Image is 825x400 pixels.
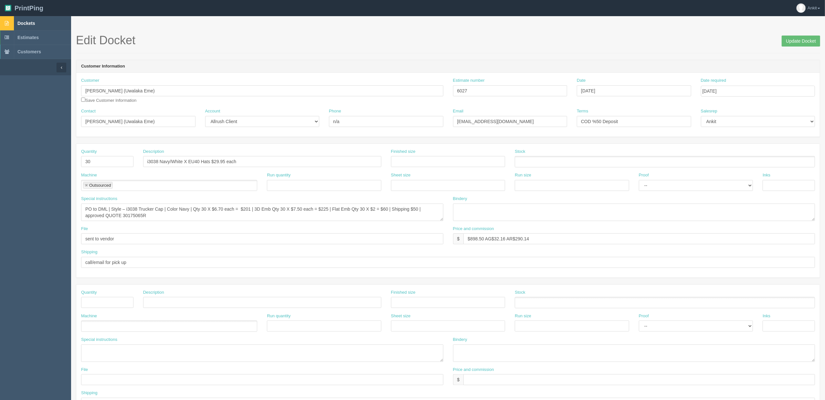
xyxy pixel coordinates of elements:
[81,367,88,373] label: File
[267,172,291,178] label: Run quantity
[453,367,494,373] label: Price and commission
[763,172,770,178] label: Inks
[143,149,164,155] label: Description
[81,85,443,96] input: Enter customer name
[577,78,586,84] label: Date
[453,196,467,202] label: Bindery
[577,108,588,114] label: Terms
[329,108,341,114] label: Phone
[782,36,820,47] input: Update Docket
[701,108,717,114] label: Salesrep
[701,78,726,84] label: Date required
[76,60,820,73] header: Customer Information
[81,204,443,221] textarea: PO to DML | Style – i3038 Trucker Cap | Color Navy | Qty 30 X $6.70 each = $201 | 3D Emb Qty 30 X...
[89,183,111,187] div: Outsourced
[81,196,117,202] label: Special instructions
[81,226,88,232] label: File
[5,5,11,11] img: logo-3e63b451c926e2ac314895c53de4908e5d424f24456219fb08d385ab2e579770.png
[81,249,98,255] label: Shipping
[391,149,416,155] label: Finished size
[267,313,291,319] label: Run quantity
[453,337,467,343] label: Bindery
[453,226,494,232] label: Price and commission
[453,108,464,114] label: Email
[143,289,164,296] label: Description
[81,108,96,114] label: Contact
[81,313,97,319] label: Machine
[81,337,117,343] label: Special instructions
[391,289,416,296] label: Finished size
[453,78,485,84] label: Estimate number
[391,313,411,319] label: Sheet size
[797,4,806,13] img: avatar_default-7531ab5dedf162e01f1e0bb0964e6a185e93c5c22dfe317fb01d7f8cd2b1632c.jpg
[453,374,464,385] div: $
[639,313,649,319] label: Proof
[515,289,525,296] label: Stock
[515,172,531,178] label: Run size
[453,233,464,244] div: $
[17,49,41,54] span: Customers
[81,289,97,296] label: Quantity
[639,172,649,178] label: Proof
[17,35,39,40] span: Estimates
[81,149,97,155] label: Quantity
[81,390,98,396] label: Shipping
[763,313,770,319] label: Inks
[81,78,443,103] div: Save Customer Information
[515,149,525,155] label: Stock
[17,21,35,26] span: Dockets
[81,172,97,178] label: Machine
[205,108,220,114] label: Account
[515,313,531,319] label: Run size
[81,78,99,84] label: Customer
[391,172,411,178] label: Sheet size
[76,34,820,47] h1: Edit Docket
